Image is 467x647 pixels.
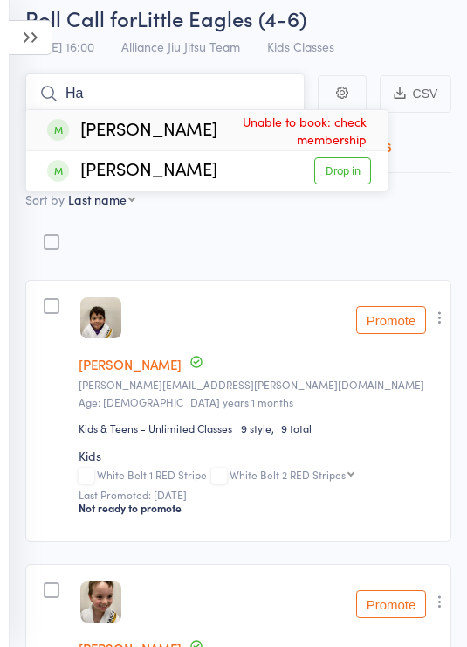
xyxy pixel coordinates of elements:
[25,191,65,208] label: Sort by
[230,469,346,480] div: White Belt 2 RED Stripes
[68,191,127,208] div: Last name
[80,297,121,338] img: image1746598700.png
[356,590,426,618] button: Promote
[79,421,232,435] div: Kids & Teens - Unlimited Classes
[137,3,306,32] span: Little Eagles (4-6)
[79,501,439,515] div: Not ready to promote
[79,489,439,501] small: Last Promoted: [DATE]
[217,108,371,152] span: Unable to book: check membership
[380,75,451,113] button: CSV
[371,141,391,155] div: 506
[267,38,334,55] span: Kids Classes
[314,157,371,184] a: Drop in
[79,355,182,373] a: [PERSON_NAME]
[79,379,439,391] small: Michael.d.abrahams@gmail.com
[80,581,121,623] img: image1712645001.png
[281,421,312,435] span: 9 total
[25,3,137,32] span: Roll Call for
[25,38,94,55] span: [DATE] 16:00
[79,394,293,409] span: Age: [DEMOGRAPHIC_DATA] years 1 months
[47,160,217,181] div: [PERSON_NAME]
[79,447,439,464] div: Kids
[356,306,426,334] button: Promote
[241,421,281,435] span: 9 style
[47,120,217,141] div: [PERSON_NAME]
[121,38,240,55] span: Alliance Jiu Jitsu Team
[247,132,391,172] button: Other students in Kids506
[79,469,439,484] div: White Belt 1 RED Stripe
[25,73,305,114] input: Search by name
